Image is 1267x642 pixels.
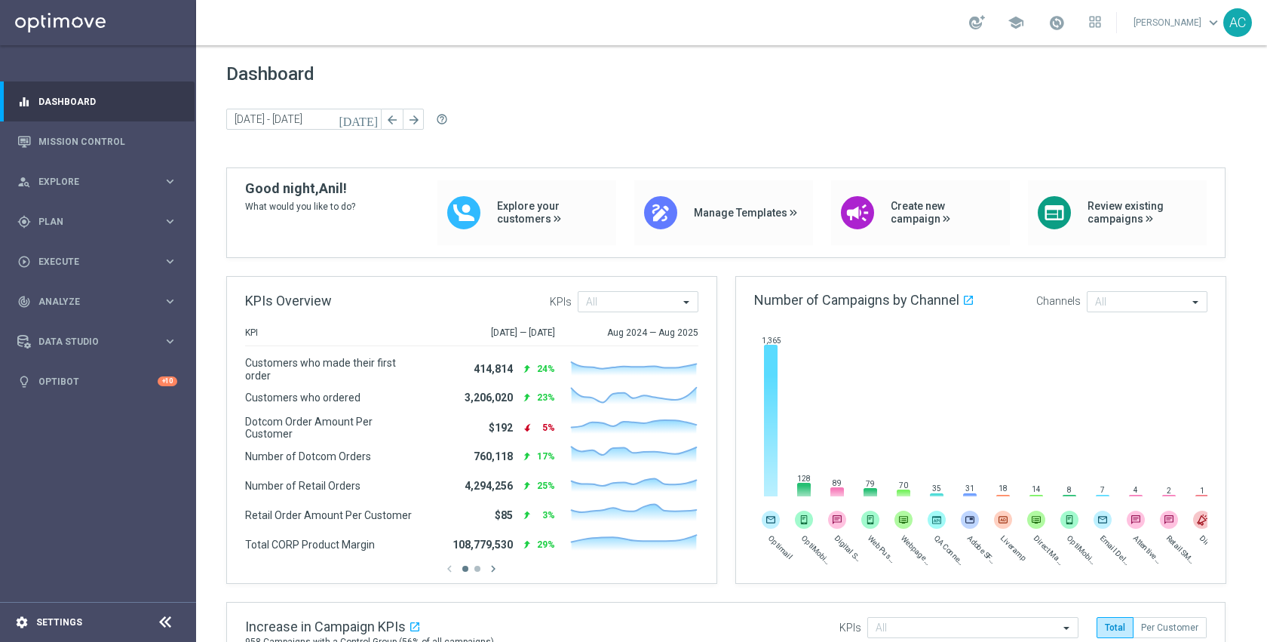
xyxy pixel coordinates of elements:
[17,376,178,388] button: lightbulb Optibot +10
[17,175,31,189] i: person_search
[38,257,163,266] span: Execute
[17,296,178,308] button: track_changes Analyze keyboard_arrow_right
[17,215,31,229] i: gps_fixed
[163,174,177,189] i: keyboard_arrow_right
[17,375,31,389] i: lightbulb
[38,217,163,226] span: Plan
[158,376,177,386] div: +10
[1223,8,1252,37] div: AC
[17,336,178,348] button: Data Studio keyboard_arrow_right
[38,81,177,121] a: Dashboard
[36,618,82,627] a: Settings
[17,121,177,161] div: Mission Control
[17,295,163,309] div: Analyze
[1132,11,1223,34] a: [PERSON_NAME]keyboard_arrow_down
[17,176,178,188] button: person_search Explore keyboard_arrow_right
[38,177,163,186] span: Explore
[15,616,29,629] i: settings
[1008,14,1024,31] span: school
[38,337,163,346] span: Data Studio
[17,136,178,148] button: Mission Control
[17,256,178,268] button: play_circle_outline Execute keyboard_arrow_right
[163,334,177,349] i: keyboard_arrow_right
[163,254,177,269] i: keyboard_arrow_right
[17,255,31,269] i: play_circle_outline
[38,361,158,401] a: Optibot
[17,215,163,229] div: Plan
[17,335,163,349] div: Data Studio
[163,294,177,309] i: keyboard_arrow_right
[17,216,178,228] button: gps_fixed Plan keyboard_arrow_right
[163,214,177,229] i: keyboard_arrow_right
[17,295,31,309] i: track_changes
[17,95,31,109] i: equalizer
[17,96,178,108] button: equalizer Dashboard
[38,297,163,306] span: Analyze
[17,175,163,189] div: Explore
[17,361,177,401] div: Optibot
[1205,14,1222,31] span: keyboard_arrow_down
[17,255,163,269] div: Execute
[38,121,177,161] a: Mission Control
[17,81,177,121] div: Dashboard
